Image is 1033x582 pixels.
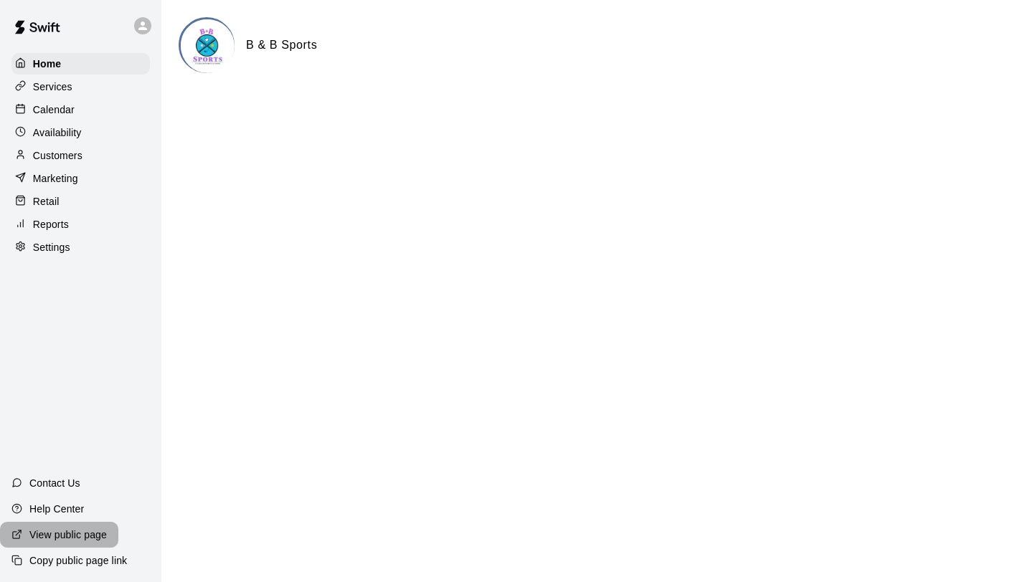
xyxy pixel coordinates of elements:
p: Services [33,80,72,94]
p: Reports [33,217,69,232]
a: Home [11,53,150,75]
a: Marketing [11,168,150,189]
p: Retail [33,194,60,209]
a: Retail [11,191,150,212]
a: Settings [11,237,150,258]
a: Services [11,76,150,97]
p: Settings [33,240,70,254]
a: Calendar [11,99,150,120]
a: Reports [11,214,150,235]
p: Help Center [29,502,84,516]
a: Customers [11,145,150,166]
img: B & B Sports logo [181,19,235,73]
p: Home [33,57,62,71]
p: Copy public page link [29,553,127,568]
h6: B & B Sports [246,36,317,54]
p: Availability [33,125,82,140]
p: Calendar [33,102,75,117]
a: Availability [11,122,150,143]
p: Marketing [33,171,78,186]
p: Customers [33,148,82,163]
p: View public page [29,528,107,542]
p: Contact Us [29,476,80,490]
